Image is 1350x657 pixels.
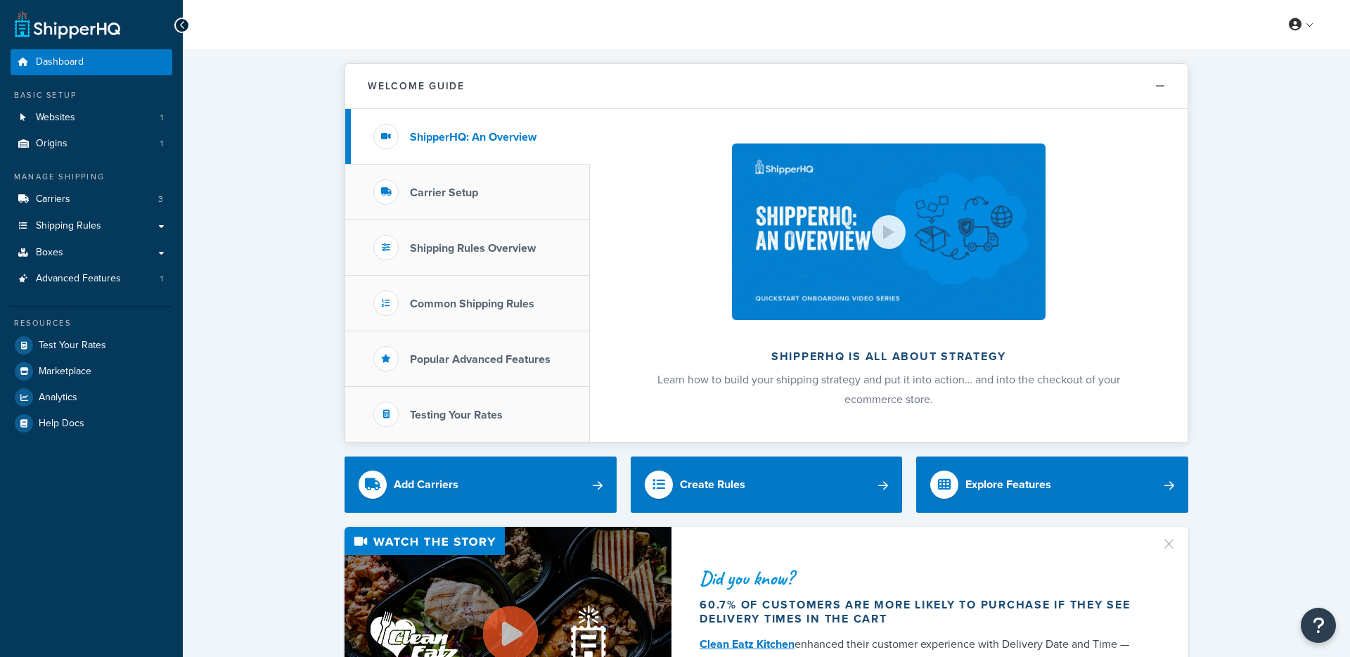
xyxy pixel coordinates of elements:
li: Carriers [11,186,172,212]
a: Analytics [11,385,172,410]
h3: Carrier Setup [410,186,478,199]
a: Test Your Rates [11,333,172,358]
a: Clean Eatz Kitchen [700,636,795,652]
span: Carriers [36,193,70,205]
span: Learn how to build your shipping strategy and put it into action… and into the checkout of your e... [657,371,1120,407]
img: ShipperHQ is all about strategy [732,143,1046,320]
span: Analytics [39,392,77,404]
li: Websites [11,105,172,131]
h3: Shipping Rules Overview [410,242,536,255]
h3: ShipperHQ: An Overview [410,131,536,143]
a: Boxes [11,240,172,266]
h3: Popular Advanced Features [410,353,551,366]
span: Advanced Features [36,273,121,285]
span: 1 [160,112,163,124]
div: Did you know? [700,568,1144,588]
span: 3 [158,193,163,205]
a: Carriers3 [11,186,172,212]
span: Origins [36,138,67,150]
a: Add Carriers [345,457,617,513]
div: Manage Shipping [11,171,172,183]
a: Advanced Features1 [11,266,172,292]
a: Origins1 [11,131,172,157]
a: Websites1 [11,105,172,131]
span: Help Docs [39,418,84,430]
a: Dashboard [11,49,172,75]
a: Marketplace [11,359,172,384]
li: Origins [11,131,172,157]
h2: ShipperHQ is all about strategy [627,350,1150,363]
a: Create Rules [631,457,903,513]
span: Boxes [36,247,63,259]
div: Resources [11,317,172,329]
button: Welcome Guide [345,64,1188,109]
span: Marketplace [39,366,91,378]
span: Shipping Rules [36,220,101,232]
a: Help Docs [11,411,172,436]
li: Advanced Features [11,266,172,292]
a: Explore Features [916,457,1188,513]
span: Test Your Rates [39,340,106,352]
div: 60.7% of customers are more likely to purchase if they see delivery times in the cart [700,598,1144,626]
a: Shipping Rules [11,213,172,239]
div: Add Carriers [394,475,458,495]
h2: Welcome Guide [368,81,465,91]
button: Open Resource Center [1301,608,1336,643]
span: Websites [36,112,75,124]
span: 1 [160,273,163,285]
h3: Common Shipping Rules [410,298,534,310]
span: 1 [160,138,163,150]
span: Dashboard [36,56,84,68]
div: Explore Features [965,475,1051,495]
h3: Testing Your Rates [410,409,503,421]
div: Basic Setup [11,89,172,101]
div: Create Rules [680,475,745,495]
